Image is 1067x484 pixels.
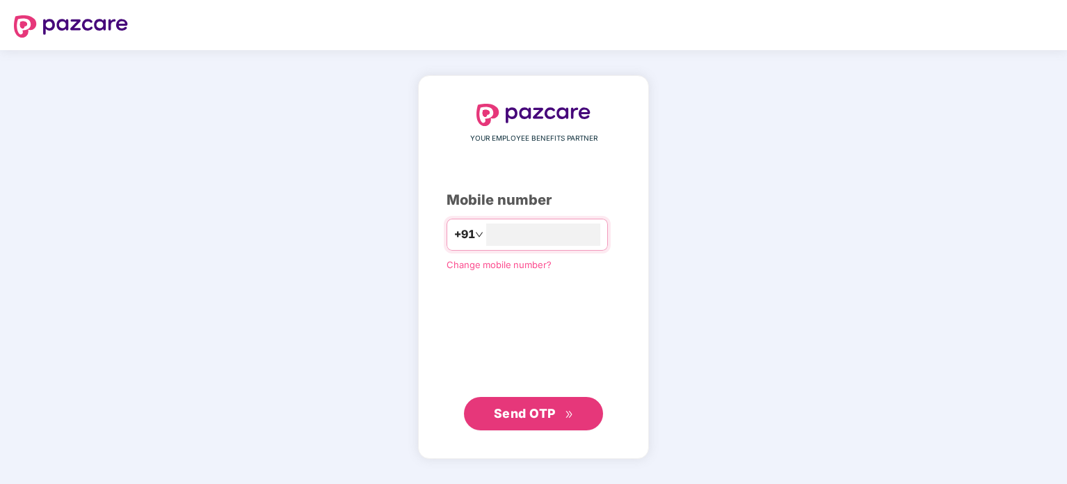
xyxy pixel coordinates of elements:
[494,406,556,421] span: Send OTP
[470,133,597,144] span: YOUR EMPLOYEE BENEFITS PARTNER
[454,226,475,243] span: +91
[447,259,552,270] a: Change mobile number?
[476,104,591,126] img: logo
[14,15,128,38] img: logo
[447,189,620,211] div: Mobile number
[464,397,603,430] button: Send OTPdouble-right
[475,231,483,239] span: down
[565,410,574,419] span: double-right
